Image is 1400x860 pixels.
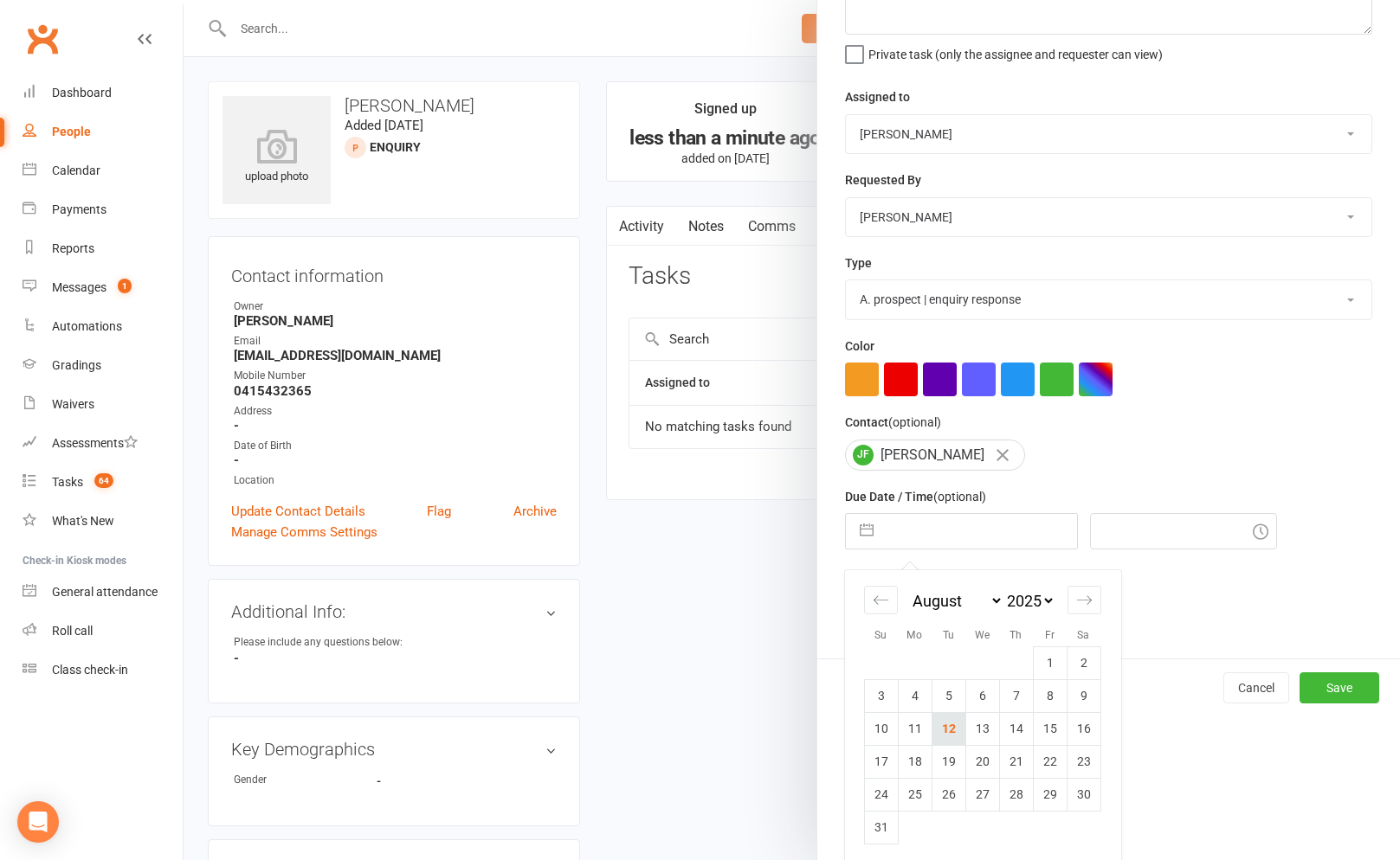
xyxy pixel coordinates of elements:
span: Private task (only the assignee and requester can view) [868,42,1163,61]
td: Thursday, August 28, 2025 [999,778,1033,811]
small: Mo [906,629,922,641]
td: Saturday, August 9, 2025 [1067,679,1100,712]
a: Gradings [23,346,183,385]
td: Friday, August 15, 2025 [1033,712,1067,745]
div: Tasks [52,475,83,489]
a: Waivers [23,385,183,424]
span: 1 [118,279,132,293]
div: Messages [52,280,106,294]
div: Move backward to switch to the previous month. [864,586,898,614]
td: Saturday, August 16, 2025 [1067,712,1100,745]
td: Thursday, August 7, 2025 [999,679,1033,712]
td: Wednesday, August 27, 2025 [965,778,999,811]
td: Monday, August 4, 2025 [898,679,932,712]
label: Contact [845,413,941,432]
a: Messages 1 [23,268,183,307]
td: Tuesday, August 5, 2025 [932,679,965,712]
td: Wednesday, August 6, 2025 [965,679,999,712]
td: Sunday, August 3, 2025 [864,679,898,712]
a: Calendar [23,151,183,190]
div: Automations [52,319,122,333]
div: Waivers [52,397,94,411]
td: Friday, August 22, 2025 [1033,745,1067,778]
label: Assigned to [845,87,910,106]
td: Sunday, August 10, 2025 [864,712,898,745]
a: Payments [23,190,183,229]
td: Tuesday, August 26, 2025 [932,778,965,811]
div: General attendance [52,585,158,599]
td: Monday, August 18, 2025 [898,745,932,778]
small: We [975,629,990,641]
td: Saturday, August 23, 2025 [1067,745,1100,778]
td: Monday, August 25, 2025 [898,778,932,811]
a: What's New [23,502,183,541]
label: Type [845,254,872,273]
small: Fr [1045,629,1055,641]
a: Clubworx [21,17,64,61]
td: Saturday, August 2, 2025 [1067,646,1100,679]
a: Automations [23,307,183,346]
a: People [23,112,183,151]
td: Tuesday, August 12, 2025 [932,712,965,745]
div: Assessments [52,436,138,450]
a: Class kiosk mode [23,651,183,690]
div: Class check-in [52,663,128,677]
div: Reports [52,241,94,255]
a: Reports [23,229,183,268]
td: Wednesday, August 20, 2025 [965,745,999,778]
small: Th [1010,629,1022,641]
small: Su [874,629,887,641]
div: Open Intercom Messenger [17,801,59,843]
small: (optional) [888,415,941,429]
label: Requested By [845,170,921,189]
td: Sunday, August 24, 2025 [864,778,898,811]
td: Tuesday, August 19, 2025 [932,745,965,778]
a: Tasks 64 [23,463,183,502]
label: Due Date / Time [845,487,986,506]
td: Saturday, August 30, 2025 [1067,778,1100,811]
label: Email preferences [845,566,945,585]
span: 64 [94,473,113,488]
div: [PERSON_NAME] [845,440,1025,471]
div: Gradings [52,358,101,372]
td: Sunday, August 17, 2025 [864,745,898,778]
td: Friday, August 8, 2025 [1033,679,1067,712]
div: What's New [52,514,114,528]
td: Thursday, August 14, 2025 [999,712,1033,745]
label: Color [845,337,874,356]
td: Friday, August 29, 2025 [1033,778,1067,811]
small: Tu [943,629,954,641]
a: Roll call [23,612,183,651]
a: Assessments [23,424,183,463]
div: Move forward to switch to the next month. [1068,586,1101,614]
td: Wednesday, August 13, 2025 [965,712,999,745]
span: JF [853,445,874,465]
td: Monday, August 11, 2025 [898,712,932,745]
div: Roll call [52,624,93,638]
div: Payments [52,202,106,216]
button: Save [1300,672,1379,703]
td: Sunday, August 31, 2025 [864,811,898,844]
a: Dashboard [23,74,183,112]
div: Dashboard [52,86,112,99]
div: Calendar [52,164,100,177]
button: Cancel [1223,672,1289,703]
td: Thursday, August 21, 2025 [999,745,1033,778]
a: General attendance kiosk mode [23,573,183,612]
small: (optional) [933,490,986,504]
small: Sa [1077,629,1089,641]
div: People [52,125,91,138]
td: Friday, August 1, 2025 [1033,646,1067,679]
